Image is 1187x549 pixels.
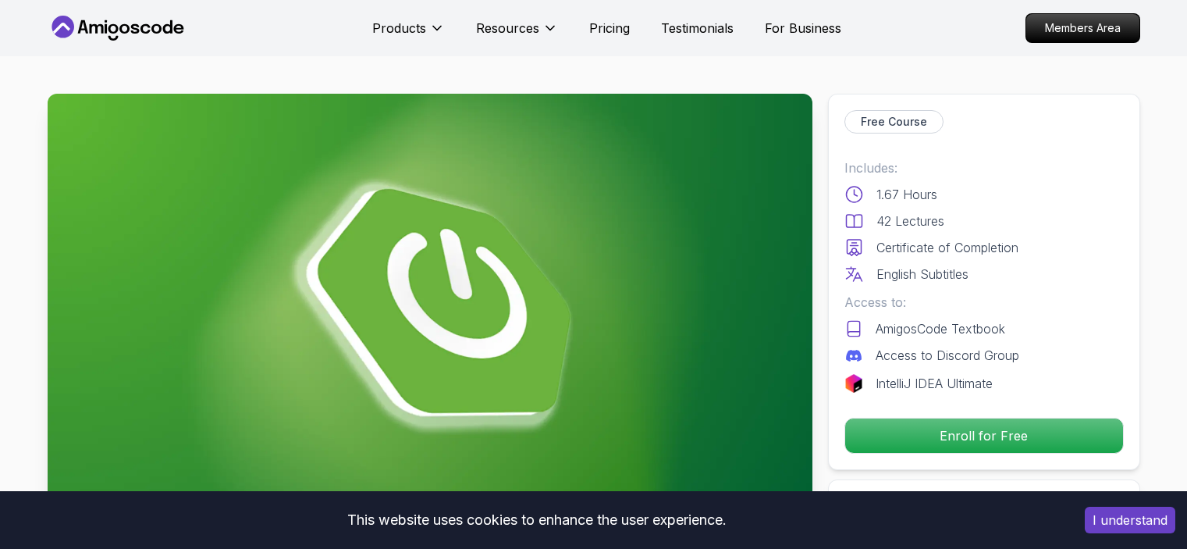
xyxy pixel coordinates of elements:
[844,374,863,393] img: jetbrains logo
[589,19,630,37] a: Pricing
[1085,507,1175,533] button: Accept cookies
[476,19,539,37] p: Resources
[765,19,841,37] a: For Business
[845,419,1123,453] p: Enroll for Free
[661,19,734,37] a: Testimonials
[372,19,445,50] button: Products
[876,319,1005,338] p: AmigosCode Textbook
[876,185,937,204] p: 1.67 Hours
[372,19,426,37] p: Products
[1026,14,1139,42] p: Members Area
[476,19,558,50] button: Resources
[861,114,927,130] p: Free Course
[844,159,1124,177] p: Includes:
[876,212,944,230] p: 42 Lectures
[48,94,812,524] img: spring-boot-for-beginners_thumbnail
[844,293,1124,312] p: Access to:
[876,265,968,283] p: English Subtitles
[876,346,1019,365] p: Access to Discord Group
[876,238,1018,257] p: Certificate of Completion
[876,374,993,393] p: IntelliJ IDEA Ultimate
[1025,13,1140,43] a: Members Area
[12,503,1061,537] div: This website uses cookies to enhance the user experience.
[844,418,1124,454] button: Enroll for Free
